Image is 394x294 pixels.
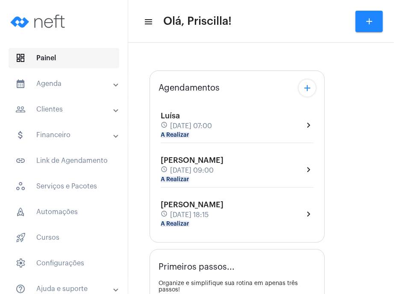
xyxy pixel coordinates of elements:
span: Organize e simplifique sua rotina em apenas três passos! [159,280,298,293]
span: Configurações [9,253,119,273]
span: [DATE] 07:00 [170,122,212,130]
mat-icon: chevron_right [303,209,314,219]
mat-panel-title: Clientes [15,104,114,115]
mat-icon: schedule [161,121,168,131]
span: sidenav icon [15,53,26,63]
span: sidenav icon [15,181,26,191]
mat-icon: sidenav icon [15,104,26,115]
mat-panel-title: Agenda [15,79,114,89]
span: [PERSON_NAME] [161,201,223,209]
span: Cursos [9,227,119,248]
mat-icon: add [364,16,374,26]
mat-chip: A Realizar [161,132,189,138]
mat-icon: sidenav icon [15,156,26,166]
span: sidenav icon [15,232,26,243]
span: Luísa [161,112,180,120]
span: Primeiros passos... [159,262,235,272]
mat-panel-title: Financeiro [15,130,114,140]
span: Agendamentos [159,83,220,93]
mat-icon: schedule [161,166,168,175]
span: sidenav icon [15,207,26,217]
span: sidenav icon [15,258,26,268]
mat-icon: add [302,83,312,93]
mat-chip: A Realizar [161,176,189,182]
span: Serviços e Pacotes [9,176,119,197]
mat-icon: sidenav icon [15,79,26,89]
mat-icon: sidenav icon [15,130,26,140]
mat-icon: sidenav icon [144,17,152,27]
span: [DATE] 18:15 [170,211,209,219]
img: logo-neft-novo-2.png [7,4,71,38]
span: Painel [9,48,119,68]
span: [DATE] 09:00 [170,167,214,174]
span: [PERSON_NAME] [161,156,223,164]
mat-icon: schedule [161,210,168,220]
mat-chip: A Realizar [161,221,189,227]
mat-icon: chevron_right [303,120,314,130]
mat-panel-title: Ajuda e suporte [15,284,114,294]
span: Link de Agendamento [9,150,119,171]
mat-expansion-panel-header: sidenav iconAgenda [5,73,128,94]
span: Automações [9,202,119,222]
span: Olá, Priscilla! [163,15,232,28]
mat-icon: sidenav icon [15,284,26,294]
mat-expansion-panel-header: sidenav iconFinanceiro [5,125,128,145]
mat-icon: chevron_right [303,165,314,175]
mat-expansion-panel-header: sidenav iconClientes [5,99,128,120]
